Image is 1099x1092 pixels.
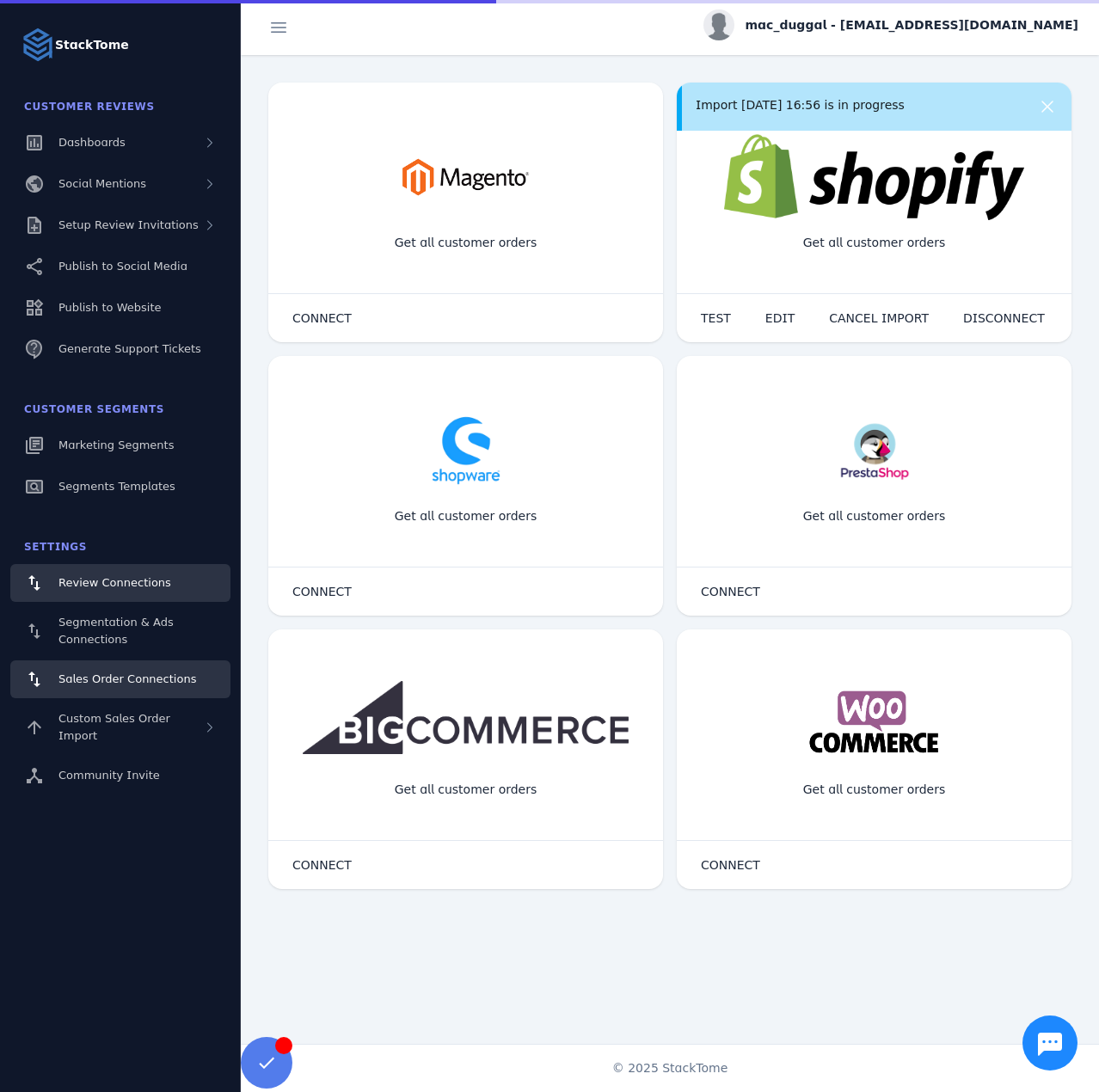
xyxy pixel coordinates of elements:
[946,301,1062,335] button: DISCONNECT
[303,681,629,754] img: bigcommerce.png
[765,312,795,324] span: EDIT
[703,9,1078,40] button: mac_duggal - [EMAIL_ADDRESS][DOMAIN_NAME]
[804,681,945,767] img: woocommerce.png
[58,342,201,355] span: Generate Support Tickets
[812,301,946,335] button: CANCEL IMPORT
[701,312,731,324] span: TEST
[684,574,777,609] button: CONNECT
[380,134,551,220] img: magento.png
[696,96,1022,114] div: Import [DATE] 16:56 is in progress
[292,586,352,598] span: CONNECT
[10,468,230,506] a: Segments Templates
[58,712,170,742] span: Custom Sales Order Import
[275,574,369,609] button: CONNECT
[684,301,748,335] button: TEST
[58,260,187,273] span: Publish to Social Media
[834,408,913,494] img: prestashop.png
[10,660,230,698] a: Sales Order Connections
[684,848,777,882] button: CONNECT
[701,859,760,871] span: CONNECT
[58,616,174,646] span: Segmentation & Ads Connections
[292,312,352,324] span: CONNECT
[748,301,812,335] button: EDIT
[10,330,230,368] a: Generate Support Tickets
[381,494,551,539] div: Get all customer orders
[10,289,230,327] a: Publish to Website
[58,672,196,685] span: Sales Order Connections
[789,220,960,266] div: Get all customer orders
[275,848,369,882] button: CONNECT
[58,218,199,231] span: Setup Review Invitations
[292,859,352,871] span: CONNECT
[612,1059,728,1077] span: © 2025 StackTome
[724,134,1025,220] img: shopify.png
[24,101,155,113] span: Customer Reviews
[10,757,230,794] a: Community Invite
[58,301,161,314] span: Publish to Website
[789,494,960,539] div: Get all customer orders
[58,136,126,149] span: Dashboards
[58,480,175,493] span: Segments Templates
[10,605,230,657] a: Segmentation & Ads Connections
[381,767,551,813] div: Get all customer orders
[24,541,87,553] span: Settings
[24,403,164,415] span: Customer Segments
[21,28,55,62] img: Logo image
[10,248,230,285] a: Publish to Social Media
[963,312,1045,324] span: DISCONNECT
[829,312,929,324] span: CANCEL IMPORT
[58,576,171,589] span: Review Connections
[58,769,160,782] span: Community Invite
[58,177,146,190] span: Social Mentions
[789,767,960,813] div: Get all customer orders
[423,408,509,494] img: shopware.png
[275,301,369,335] button: CONNECT
[58,439,174,451] span: Marketing Segments
[381,220,551,266] div: Get all customer orders
[701,586,760,598] span: CONNECT
[55,36,129,54] strong: StackTome
[10,426,230,464] a: Marketing Segments
[745,16,1078,34] span: mac_duggal - [EMAIL_ADDRESS][DOMAIN_NAME]
[703,9,734,40] img: profile.jpg
[10,564,230,602] a: Review Connections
